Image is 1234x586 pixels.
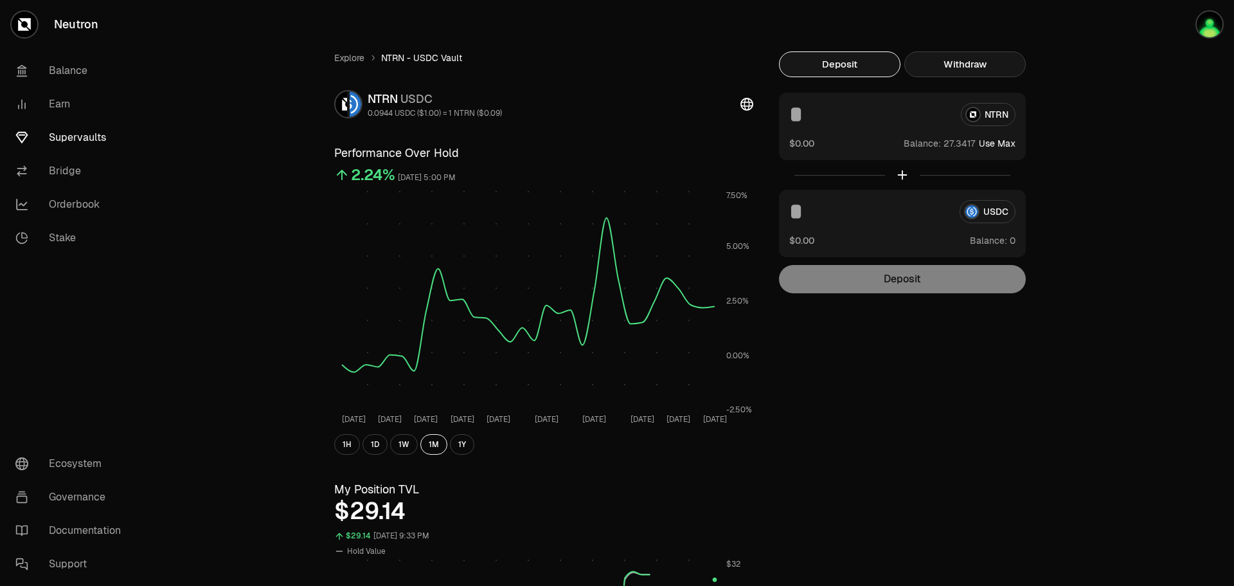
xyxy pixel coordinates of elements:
button: 1H [334,434,360,455]
button: Deposit [779,51,900,77]
tspan: [DATE] [414,414,438,425]
tspan: [DATE] [378,414,402,425]
tspan: [DATE] [703,414,727,425]
button: 1D [362,434,388,455]
a: Support [5,547,139,581]
nav: breadcrumb [334,51,753,64]
a: Governance [5,481,139,514]
div: NTRN [368,90,502,108]
button: $0.00 [789,136,814,150]
tspan: [DATE] [666,414,690,425]
div: $29.14 [346,529,371,544]
span: NTRN - USDC Vault [381,51,462,64]
button: $0.00 [789,233,814,247]
tspan: [DATE] [582,414,606,425]
a: Balance [5,54,139,87]
h3: Performance Over Hold [334,144,753,162]
a: Earn [5,87,139,121]
a: Orderbook [5,188,139,221]
img: USDC Logo [350,91,361,117]
button: 1Y [450,434,474,455]
div: [DATE] 5:00 PM [398,170,456,185]
a: Bridge [5,154,139,188]
img: ATOM ONE [1197,12,1222,37]
div: 0.0944 USDC ($1.00) = 1 NTRN ($0.09) [368,108,502,118]
div: $29.14 [334,499,753,524]
button: 1M [420,434,447,455]
tspan: [DATE] [451,414,474,425]
button: 1W [390,434,418,455]
a: Documentation [5,514,139,547]
tspan: 7.50% [726,190,747,201]
a: Ecosystem [5,447,139,481]
tspan: 5.00% [726,241,749,252]
span: Hold Value [347,546,386,556]
tspan: $32 [726,559,740,569]
tspan: [DATE] [487,414,510,425]
img: NTRN Logo [335,91,347,117]
span: Balance: [904,137,941,150]
span: USDC [400,91,433,106]
tspan: [DATE] [630,414,654,425]
tspan: -2.50% [726,405,752,415]
span: Balance: [970,234,1007,247]
div: [DATE] 9:33 PM [373,529,429,544]
tspan: 0.00% [726,351,749,361]
tspan: [DATE] [535,414,559,425]
button: Use Max [979,137,1015,150]
a: Explore [334,51,364,64]
div: 2.24% [351,165,395,185]
tspan: [DATE] [342,414,366,425]
h3: My Position TVL [334,481,753,499]
button: Withdraw [904,51,1026,77]
a: Stake [5,221,139,255]
a: Supervaults [5,121,139,154]
tspan: 2.50% [726,296,749,306]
